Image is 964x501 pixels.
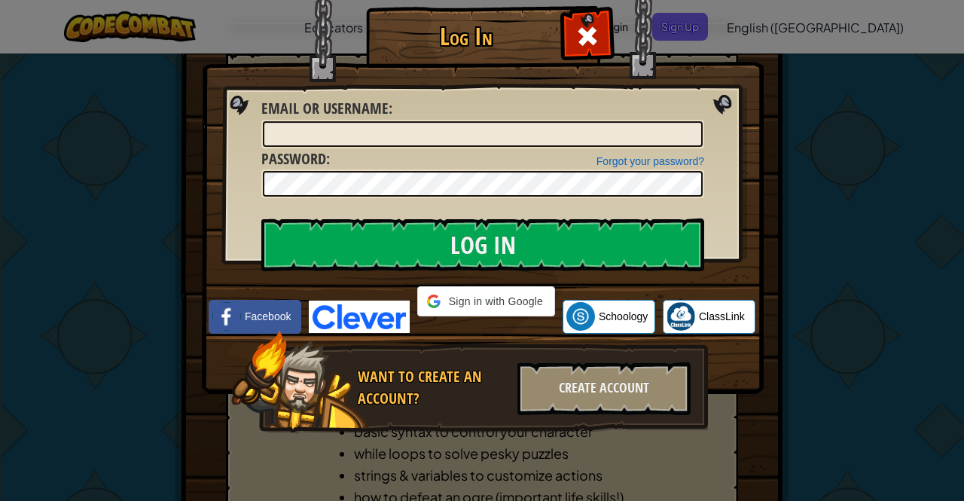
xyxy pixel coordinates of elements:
[599,309,648,324] span: Schoology
[261,218,704,271] input: Log In
[370,23,562,50] h1: Log In
[447,294,545,309] span: Sign in with Google
[667,302,695,331] img: classlink-logo-small.png
[417,286,555,316] div: Sign in with Google
[699,309,745,324] span: ClassLink
[261,98,392,120] label: :
[261,148,330,170] label: :
[358,366,508,409] div: Want to create an account?
[596,155,704,167] a: Forgot your password?
[410,315,563,348] iframe: Sign in with Google Button
[212,302,241,331] img: facebook_small.png
[309,301,410,333] img: clever-logo-blue.png
[517,362,691,415] div: Create Account
[261,98,389,118] span: Email or Username
[566,302,595,331] img: schoology.png
[261,148,326,169] span: Password
[245,309,291,324] span: Facebook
